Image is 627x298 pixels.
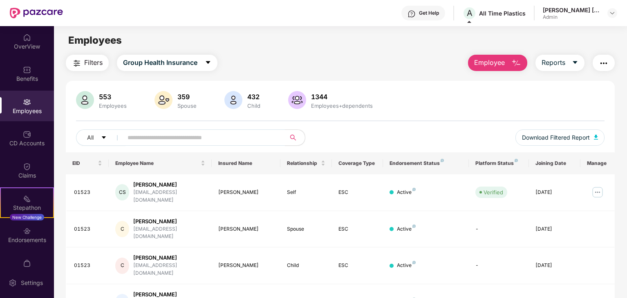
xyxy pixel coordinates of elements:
div: [PERSON_NAME] [218,225,274,233]
div: ESC [338,262,377,269]
div: 553 [97,93,128,101]
div: 01523 [74,189,102,196]
th: Joining Date [529,152,580,174]
img: svg+xml;base64,PHN2ZyB4bWxucz0iaHR0cDovL3d3dy53My5vcmcvMjAwMC9zdmciIHdpZHRoPSI4IiBoZWlnaHQ9IjgiIH... [441,159,444,162]
div: ESC [338,189,377,196]
span: Filters [84,58,103,68]
th: Relationship [280,152,332,174]
div: [PERSON_NAME] [133,181,205,189]
div: 01523 [74,225,102,233]
img: svg+xml;base64,PHN2ZyB4bWxucz0iaHR0cDovL3d3dy53My5vcmcvMjAwMC9zdmciIHhtbG5zOnhsaW5rPSJodHRwOi8vd3... [511,58,521,68]
div: Employees+dependents [309,102,374,109]
div: Get Help [419,10,439,16]
img: svg+xml;base64,PHN2ZyB4bWxucz0iaHR0cDovL3d3dy53My5vcmcvMjAwMC9zdmciIHhtbG5zOnhsaW5rPSJodHRwOi8vd3... [224,91,242,109]
span: caret-down [101,135,107,141]
button: search [285,129,305,146]
span: Reports [542,58,565,68]
th: Insured Name [212,152,280,174]
div: [DATE] [535,189,574,196]
div: Spouse [287,225,325,233]
div: [EMAIL_ADDRESS][DOMAIN_NAME] [133,189,205,204]
img: svg+xml;base64,PHN2ZyB4bWxucz0iaHR0cDovL3d3dy53My5vcmcvMjAwMC9zdmciIHdpZHRoPSIyNCIgaGVpZ2h0PSIyNC... [599,58,609,68]
img: svg+xml;base64,PHN2ZyBpZD0iSGVscC0zMngzMiIgeG1sbnM9Imh0dHA6Ly93d3cudzMub3JnLzIwMDAvc3ZnIiB3aWR0aD... [408,10,416,18]
div: [PERSON_NAME] [PERSON_NAME] [543,6,600,14]
button: Allcaret-down [76,129,126,146]
img: svg+xml;base64,PHN2ZyBpZD0iRHJvcGRvd24tMzJ4MzIiIHhtbG5zPSJodHRwOi8vd3d3LnczLm9yZy8yMDAwL3N2ZyIgd2... [609,10,616,16]
span: Employee [474,58,505,68]
span: All [87,133,94,142]
div: Spouse [176,102,198,109]
div: [DATE] [535,225,574,233]
div: CS [115,184,129,200]
img: svg+xml;base64,PHN2ZyBpZD0iQmVuZWZpdHMiIHhtbG5zPSJodHRwOi8vd3d3LnczLm9yZy8yMDAwL3N2ZyIgd2lkdGg9Ij... [23,66,31,74]
button: Download Filtered Report [515,129,605,146]
img: svg+xml;base64,PHN2ZyB4bWxucz0iaHR0cDovL3d3dy53My5vcmcvMjAwMC9zdmciIHdpZHRoPSIyNCIgaGVpZ2h0PSIyNC... [72,58,82,68]
img: svg+xml;base64,PHN2ZyB4bWxucz0iaHR0cDovL3d3dy53My5vcmcvMjAwMC9zdmciIHdpZHRoPSI4IiBoZWlnaHQ9IjgiIH... [412,261,416,264]
div: Self [287,189,325,196]
div: 432 [246,93,262,101]
img: New Pazcare Logo [10,8,63,18]
div: Settings [18,279,45,287]
div: 1344 [309,93,374,101]
img: svg+xml;base64,PHN2ZyBpZD0iRW5kb3JzZW1lbnRzIiB4bWxucz0iaHR0cDovL3d3dy53My5vcmcvMjAwMC9zdmciIHdpZH... [23,227,31,235]
div: [DATE] [535,262,574,269]
div: Stepathon [1,204,53,212]
span: Group Health Insurance [123,58,197,68]
div: Active [397,262,416,269]
span: caret-down [572,59,578,67]
th: Manage [580,152,615,174]
div: Endorsement Status [390,160,462,167]
div: Platform Status [475,160,522,167]
span: EID [72,160,96,167]
div: 01523 [74,262,102,269]
div: [EMAIL_ADDRESS][DOMAIN_NAME] [133,225,205,241]
div: C [115,221,129,237]
span: Download Filtered Report [522,133,590,142]
td: - [469,247,529,284]
span: Relationship [287,160,319,167]
img: svg+xml;base64,PHN2ZyBpZD0iSG9tZSIgeG1sbnM9Imh0dHA6Ly93d3cudzMub3JnLzIwMDAvc3ZnIiB3aWR0aD0iMjAiIG... [23,33,31,42]
div: Child [246,102,262,109]
img: manageButton [591,186,604,199]
button: Employee [468,55,527,71]
img: svg+xml;base64,PHN2ZyB4bWxucz0iaHR0cDovL3d3dy53My5vcmcvMjAwMC9zdmciIHhtbG5zOnhsaW5rPSJodHRwOi8vd3... [594,135,598,140]
div: Employees [97,102,128,109]
img: svg+xml;base64,PHN2ZyBpZD0iRW1wbG95ZWVzIiB4bWxucz0iaHR0cDovL3d3dy53My5vcmcvMjAwMC9zdmciIHdpZHRoPS... [23,98,31,106]
div: Active [397,189,416,196]
button: Reportscaret-down [535,55,584,71]
img: svg+xml;base64,PHN2ZyBpZD0iTXlfT3JkZXJzIiBkYXRhLW5hbWU9Ik15IE9yZGVycyIgeG1sbnM9Imh0dHA6Ly93d3cudz... [23,259,31,267]
img: svg+xml;base64,PHN2ZyB4bWxucz0iaHR0cDovL3d3dy53My5vcmcvMjAwMC9zdmciIHhtbG5zOnhsaW5rPSJodHRwOi8vd3... [288,91,306,109]
span: Employee Name [115,160,199,167]
th: Employee Name [109,152,212,174]
th: EID [66,152,109,174]
img: svg+xml;base64,PHN2ZyBpZD0iQ2xhaW0iIHhtbG5zPSJodHRwOi8vd3d3LnczLm9yZy8yMDAwL3N2ZyIgd2lkdGg9IjIwIi... [23,162,31,171]
img: svg+xml;base64,PHN2ZyB4bWxucz0iaHR0cDovL3d3dy53My5vcmcvMjAwMC9zdmciIHdpZHRoPSI4IiBoZWlnaHQ9IjgiIH... [412,188,416,191]
span: caret-down [205,59,211,67]
span: Employees [68,34,122,46]
div: C [115,258,129,274]
div: [PERSON_NAME] [218,189,274,196]
div: [PERSON_NAME] [133,254,205,262]
div: Admin [543,14,600,20]
button: Group Health Insurancecaret-down [117,55,217,71]
div: 359 [176,93,198,101]
div: Verified [484,188,503,196]
img: svg+xml;base64,PHN2ZyB4bWxucz0iaHR0cDovL3d3dy53My5vcmcvMjAwMC9zdmciIHdpZHRoPSI4IiBoZWlnaHQ9IjgiIH... [515,159,518,162]
div: [PERSON_NAME] [218,262,274,269]
div: ESC [338,225,377,233]
div: [EMAIL_ADDRESS][DOMAIN_NAME] [133,262,205,277]
td: - [469,211,529,248]
th: Coverage Type [332,152,383,174]
div: All Time Plastics [479,9,526,17]
img: svg+xml;base64,PHN2ZyB4bWxucz0iaHR0cDovL3d3dy53My5vcmcvMjAwMC9zdmciIHhtbG5zOnhsaW5rPSJodHRwOi8vd3... [76,91,94,109]
div: [PERSON_NAME] [133,218,205,225]
div: New Challenge [10,214,44,220]
div: Child [287,262,325,269]
img: svg+xml;base64,PHN2ZyBpZD0iU2V0dGluZy0yMHgyMCIgeG1sbnM9Imh0dHA6Ly93d3cudzMub3JnLzIwMDAvc3ZnIiB3aW... [9,279,17,287]
img: svg+xml;base64,PHN2ZyB4bWxucz0iaHR0cDovL3d3dy53My5vcmcvMjAwMC9zdmciIHhtbG5zOnhsaW5rPSJodHRwOi8vd3... [155,91,172,109]
img: svg+xml;base64,PHN2ZyB4bWxucz0iaHR0cDovL3d3dy53My5vcmcvMjAwMC9zdmciIHdpZHRoPSIyMSIgaGVpZ2h0PSIyMC... [23,195,31,203]
img: svg+xml;base64,PHN2ZyB4bWxucz0iaHR0cDovL3d3dy53My5vcmcvMjAwMC9zdmciIHdpZHRoPSI4IiBoZWlnaHQ9IjgiIH... [412,225,416,228]
button: Filters [66,55,109,71]
span: search [285,134,301,141]
span: A [467,8,472,18]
